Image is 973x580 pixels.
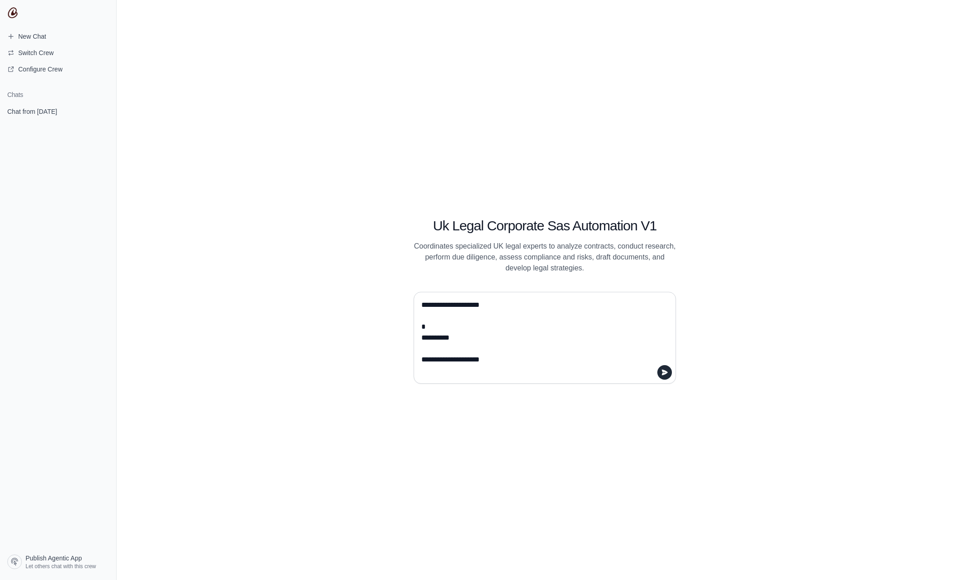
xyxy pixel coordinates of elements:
[4,551,113,573] a: Publish Agentic App Let others chat with this crew
[26,563,96,570] span: Let others chat with this crew
[4,103,113,120] a: Chat from [DATE]
[4,62,113,76] a: Configure Crew
[7,7,18,18] img: CrewAI Logo
[414,241,676,274] p: Coordinates specialized UK legal experts to analyze contracts, conduct research, perform due dili...
[18,65,62,74] span: Configure Crew
[414,218,676,234] h1: Uk Legal Corporate Sas Automation V1
[18,48,54,57] span: Switch Crew
[18,32,46,41] span: New Chat
[4,29,113,44] a: New Chat
[4,46,113,60] button: Switch Crew
[7,107,57,116] span: Chat from [DATE]
[927,536,973,580] iframe: Chat Widget
[26,554,82,563] span: Publish Agentic App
